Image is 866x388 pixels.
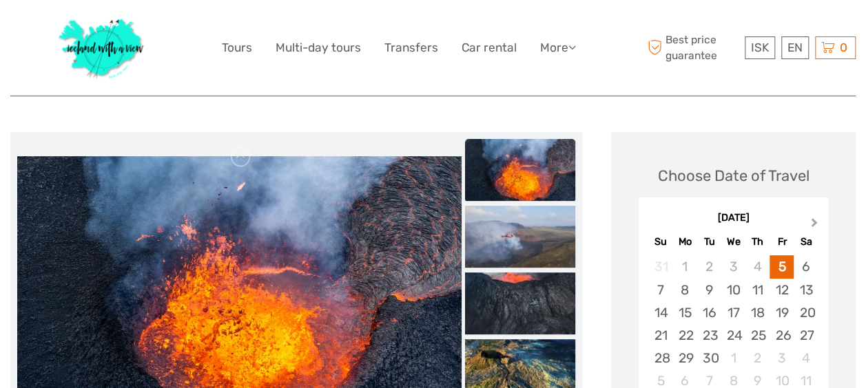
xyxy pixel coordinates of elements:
div: Choose Saturday, September 27th, 2025 [794,324,818,347]
div: Tu [697,233,721,251]
span: 0 [838,41,849,54]
img: 1077-ca632067-b948-436b-9c7a-efe9894e108b_logo_big.jpg [52,10,152,85]
a: Car rental [462,38,517,58]
div: Choose Tuesday, September 9th, 2025 [697,279,721,301]
div: Choose Tuesday, September 23rd, 2025 [697,324,721,347]
button: Open LiveChat chat widget [158,21,175,38]
div: Choose Wednesday, September 17th, 2025 [721,301,745,324]
div: We [721,233,745,251]
p: We're away right now. Please check back later! [19,24,156,35]
img: 320a45aa9b5f4cd782feedd78a77300b_slider_thumbnail.jpeg [465,139,575,201]
a: Multi-day tours [276,38,361,58]
a: More [540,38,576,58]
span: ISK [751,41,769,54]
div: Choose Sunday, September 7th, 2025 [648,279,672,301]
div: Choose Friday, October 3rd, 2025 [770,347,794,369]
div: Mo [673,233,697,251]
div: Sa [794,233,818,251]
div: Choose Tuesday, September 30th, 2025 [697,347,721,369]
div: Choose Monday, September 8th, 2025 [673,279,697,301]
div: Choose Saturday, September 6th, 2025 [794,255,818,278]
div: Not available Thursday, September 4th, 2025 [745,255,770,278]
div: Choose Friday, September 12th, 2025 [770,279,794,301]
div: Choose Wednesday, September 10th, 2025 [721,279,745,301]
span: Best price guarantee [644,32,741,63]
img: d03a2d9ce6f24021bdf99a63b9fe4682_slider_thumbnail.jpeg [465,272,575,334]
div: Choose Tuesday, September 16th, 2025 [697,301,721,324]
div: Choose Thursday, September 11th, 2025 [745,279,770,301]
div: Choose Thursday, September 25th, 2025 [745,324,770,347]
div: Th [745,233,770,251]
button: Next Month [805,215,827,237]
div: Choose Saturday, September 13th, 2025 [794,279,818,301]
div: Choose Friday, September 19th, 2025 [770,301,794,324]
div: Choose Sunday, September 21st, 2025 [648,324,672,347]
div: Choose Monday, September 15th, 2025 [673,301,697,324]
div: Not available Sunday, August 31st, 2025 [648,255,672,278]
div: [DATE] [639,211,828,226]
div: Choose Saturday, September 20th, 2025 [794,301,818,324]
div: Choose Monday, September 29th, 2025 [673,347,697,369]
div: Choose Saturday, October 4th, 2025 [794,347,818,369]
div: Not available Monday, September 1st, 2025 [673,255,697,278]
a: Transfers [384,38,438,58]
div: Not available Tuesday, September 2nd, 2025 [697,255,721,278]
div: Not available Wednesday, September 3rd, 2025 [721,255,745,278]
div: Choose Sunday, September 14th, 2025 [648,301,672,324]
div: Choose Wednesday, October 1st, 2025 [721,347,745,369]
div: Choose Thursday, October 2nd, 2025 [745,347,770,369]
div: Choose Date of Travel [658,165,810,186]
img: 811926d22a564b8d95d4afeb56fab2a2_slider_thumbnail.jpeg [465,206,575,268]
div: Fr [770,233,794,251]
div: EN [781,36,809,59]
div: Choose Thursday, September 18th, 2025 [745,301,770,324]
div: Choose Monday, September 22nd, 2025 [673,324,697,347]
a: Tours [222,38,252,58]
div: Choose Sunday, September 28th, 2025 [648,347,672,369]
div: Choose Friday, September 5th, 2025 [770,255,794,278]
div: Choose Friday, September 26th, 2025 [770,324,794,347]
div: Su [648,233,672,251]
div: Choose Wednesday, September 24th, 2025 [721,324,745,347]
